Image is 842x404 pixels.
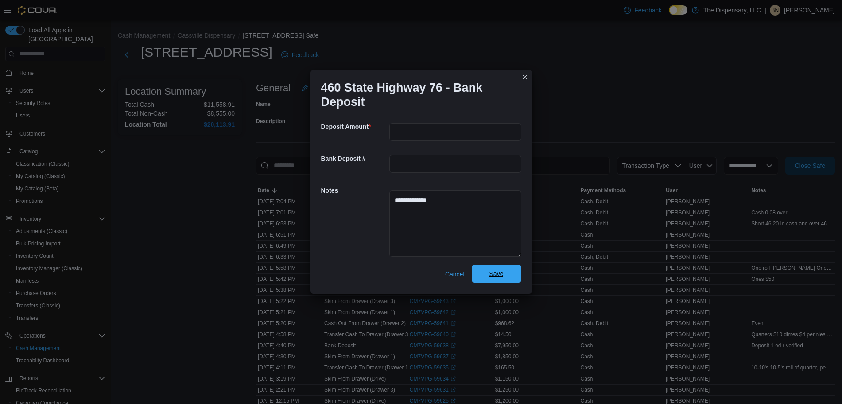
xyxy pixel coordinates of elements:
button: Cancel [442,265,468,283]
h1: 460 State Highway 76 - Bank Deposit [321,81,514,109]
span: Save [489,269,504,278]
span: Cancel [445,270,465,279]
button: Closes this modal window [520,72,530,82]
h5: Notes [321,182,388,199]
h5: Bank Deposit # [321,150,388,167]
button: Save [472,265,521,283]
h5: Deposit Amount [321,118,388,136]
